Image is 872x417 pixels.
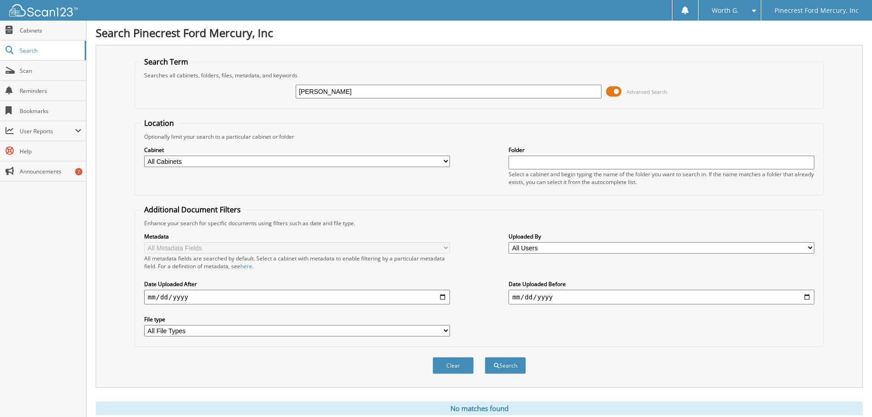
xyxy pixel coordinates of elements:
[140,71,819,79] div: Searches all cabinets, folders, files, metadata, and keywords
[144,290,450,304] input: start
[485,357,526,374] button: Search
[140,133,819,141] div: Optionally limit your search to a particular cabinet or folder
[20,147,81,155] span: Help
[509,233,814,240] label: Uploaded By
[20,107,81,115] span: Bookmarks
[96,401,863,415] div: No matches found
[144,315,450,323] label: File type
[433,357,474,374] button: Clear
[775,8,859,13] span: Pinecrest Ford Mercury, Inc
[240,262,252,270] a: here
[20,47,80,54] span: Search
[140,57,193,67] legend: Search Term
[144,233,450,240] label: Metadata
[75,168,82,175] div: 7
[20,67,81,75] span: Scan
[20,27,81,34] span: Cabinets
[144,255,450,270] div: All metadata fields are searched by default. Select a cabinet with metadata to enable filtering b...
[627,88,667,95] span: Advanced Search
[144,146,450,154] label: Cabinet
[509,280,814,288] label: Date Uploaded Before
[20,127,75,135] span: User Reports
[20,168,81,175] span: Announcements
[712,8,739,13] span: Worth G.
[140,219,819,227] div: Enhance your search for specific documents using filters such as date and file type.
[9,4,78,16] img: scan123-logo-white.svg
[509,146,814,154] label: Folder
[140,118,179,128] legend: Location
[509,170,814,186] div: Select a cabinet and begin typing the name of the folder you want to search in. If the name match...
[509,290,814,304] input: end
[140,205,245,215] legend: Additional Document Filters
[20,87,81,95] span: Reminders
[144,280,450,288] label: Date Uploaded After
[96,25,863,40] h1: Search Pinecrest Ford Mercury, Inc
